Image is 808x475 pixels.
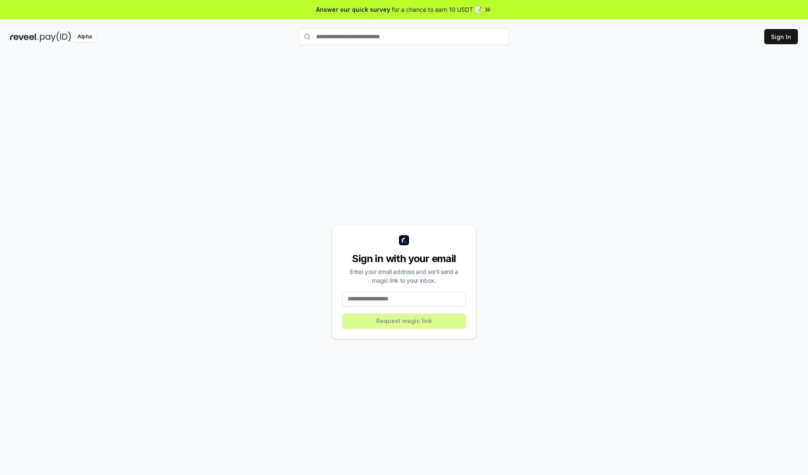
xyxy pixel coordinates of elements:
span: Answer our quick survey [316,5,390,14]
div: Alpha [73,32,96,42]
button: Sign In [764,29,798,44]
span: for a chance to earn 10 USDT 📝 [392,5,482,14]
div: Sign in with your email [342,252,466,265]
img: logo_small [399,235,409,245]
img: pay_id [40,32,71,42]
img: reveel_dark [10,32,38,42]
div: Enter your email address and we’ll send a magic link to your inbox. [342,267,466,285]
